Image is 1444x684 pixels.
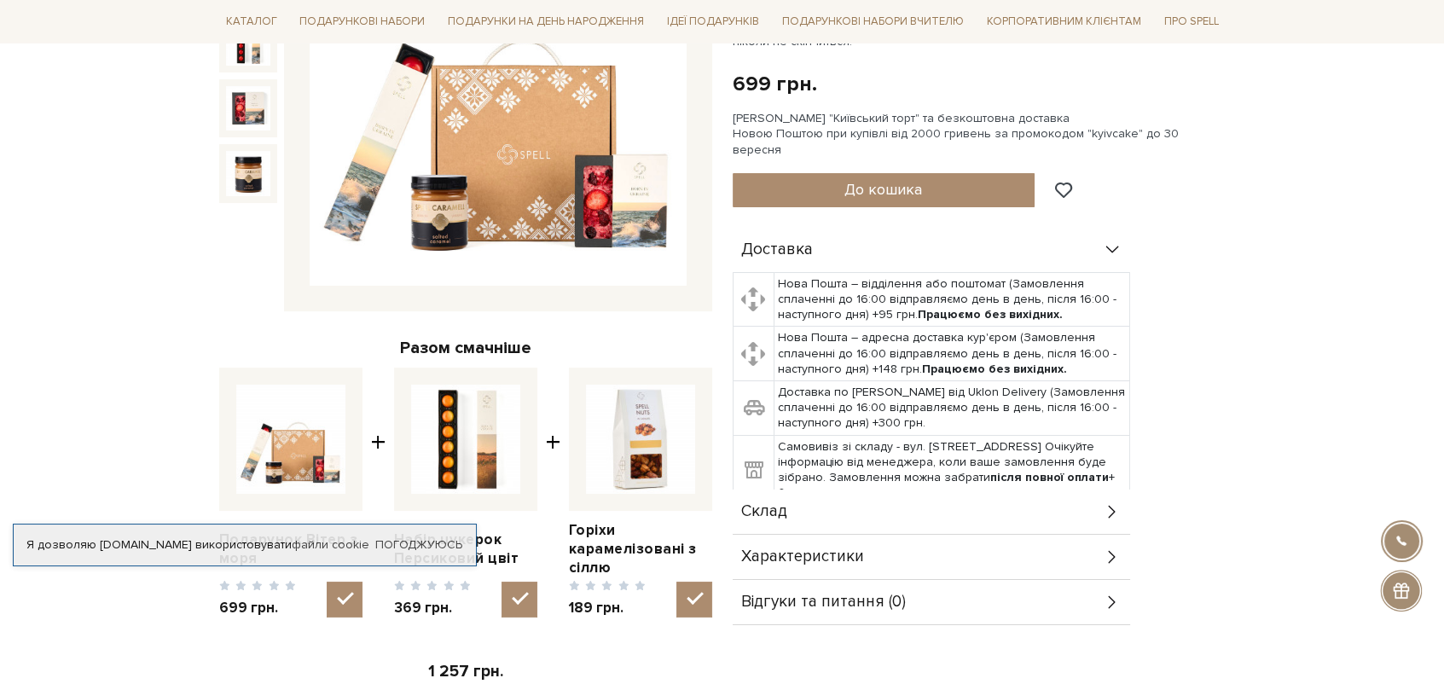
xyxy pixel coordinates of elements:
img: Горіхи карамелізовані з сіллю [586,385,695,494]
div: Я дозволяю [DOMAIN_NAME] використовувати [14,537,476,553]
span: Склад [741,504,787,519]
div: [PERSON_NAME] "Київський торт" та безкоштовна доставка Новою Поштою при купівлі від 2000 гривень ... [733,111,1226,158]
span: Відгуки та питання (0) [741,594,906,610]
a: Каталог [219,9,284,35]
a: Про Spell [1157,9,1225,35]
span: 1 257 грн. [428,662,503,681]
img: Набір цукерок Персиковий цвіт [411,385,520,494]
img: Подарунок Вітер з моря [226,20,270,65]
img: Подарунок Вітер з моря [236,385,345,494]
img: Подарунок Вітер з моря [226,86,270,130]
span: 369 грн. [394,599,472,617]
span: 189 грн. [569,599,647,617]
b: після повної оплати [990,470,1109,484]
a: Ідеї подарунків [660,9,766,35]
a: Горіхи карамелізовані з сіллю [569,521,712,577]
button: До кошика [733,173,1035,207]
b: Працюємо без вихідних. [918,307,1063,322]
span: 699 грн. [219,599,297,617]
b: Працюємо без вихідних. [922,362,1067,376]
td: Самовивіз зі складу - вул. [STREET_ADDRESS] Очікуйте інформацію від менеджера, коли ваше замовлен... [774,435,1129,505]
div: Разом смачніше [219,337,712,359]
a: файли cookie [292,537,369,552]
a: Корпоративним клієнтам [980,9,1148,35]
span: + [546,368,560,617]
td: Нова Пошта – відділення або поштомат (Замовлення сплаченні до 16:00 відправляємо день в день, піс... [774,272,1129,327]
td: Доставка по [PERSON_NAME] від Uklon Delivery (Замовлення сплаченні до 16:00 відправляємо день в д... [774,381,1129,436]
span: Доставка [741,242,813,258]
a: Подарункові набори [293,9,432,35]
div: 699 грн. [733,71,817,97]
a: Погоджуюсь [375,537,462,553]
a: Подарунки на День народження [441,9,651,35]
span: Характеристики [741,549,864,565]
img: Подарунок Вітер з моря [226,151,270,195]
td: Нова Пошта – адресна доставка кур'єром (Замовлення сплаченні до 16:00 відправляємо день в день, п... [774,327,1129,381]
span: До кошика [844,180,922,199]
a: Подарункові набори Вчителю [775,7,971,36]
span: + [371,368,386,617]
